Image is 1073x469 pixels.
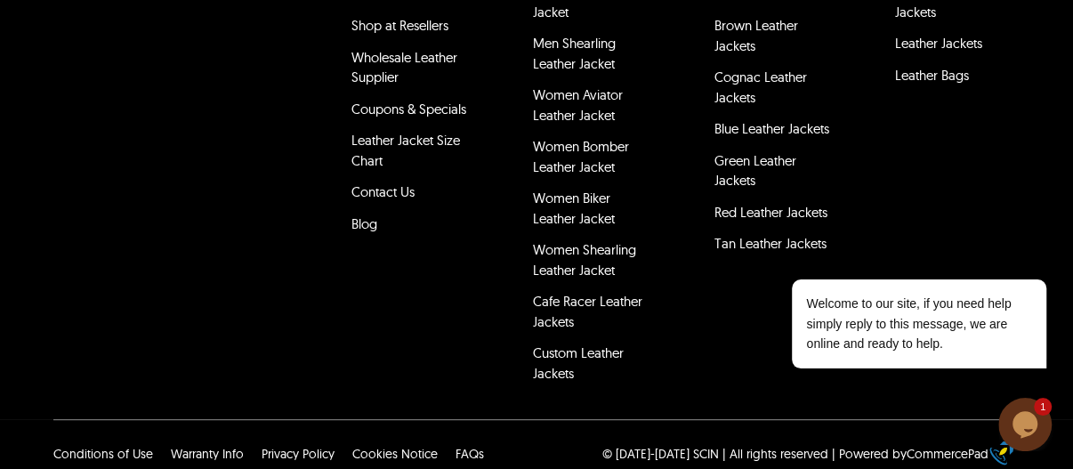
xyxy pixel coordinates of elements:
[602,444,828,462] p: © [DATE]-[DATE] SCIN | All rights reserved
[530,238,649,289] li: Women Shearling Leather Jacket
[530,31,649,83] li: Men Shearling Leather Jacket
[993,436,1018,469] a: eCommerce builder by CommercePad
[895,35,982,52] a: Leather Jackets
[533,35,616,72] a: Men Shearling Leather Jacket
[533,86,623,124] a: Women Aviator Leather Jacket
[714,152,795,190] a: Green Leather Jackets
[349,97,467,129] li: Coupons & Specials
[351,101,466,117] a: Coupons & Specials
[352,445,438,461] a: Cookies Notice
[711,13,829,65] li: Brown Leather Jackets
[714,204,827,221] a: Red Leather Jackets
[349,45,467,97] li: Wholesale Leather Supplier
[351,132,460,169] a: Leather Jacket Size Chart
[711,231,829,263] li: Tan Leather Jackets
[711,200,829,232] li: Red Leather Jackets
[533,190,615,227] a: Women Biker Leather Jacket
[351,183,415,200] a: Contact Us
[533,138,629,175] a: Women Bomber Leather Jacket
[171,445,244,461] a: Warranty Info
[714,120,828,137] a: Blue Leather Jackets
[714,69,806,106] a: Cognac Leather Jackets
[714,235,826,252] a: Tan Leather Jackets
[735,179,1055,389] iframe: chat widget
[533,344,624,382] a: Custom Leather Jackets
[714,17,797,54] a: Brown Leather Jackets
[989,436,1018,465] img: eCommerce builder by CommercePad
[530,186,649,238] li: Women Biker Leather Jacket
[533,241,636,279] a: Women Shearling Leather Jacket
[349,180,467,212] li: Contact Us
[711,65,829,117] li: Cognac Leather Jackets
[530,341,649,392] li: Custom Leather Jackets
[351,215,377,232] a: Blog
[832,444,835,462] div: |
[895,67,969,84] a: Leather Bags
[711,149,829,200] li: Green Leather Jackets
[839,444,988,462] div: Powered by
[711,117,829,149] li: Blue Leather Jackets
[998,398,1055,451] iframe: chat widget
[349,212,467,244] li: Blog
[530,83,649,134] li: Women Aviator Leather Jacket
[262,445,335,461] a: Privacy Policy
[456,445,484,461] a: FAQs
[907,445,988,461] a: CommercePad
[351,49,457,86] a: Wholesale Leather Supplier
[530,289,649,341] li: Cafe Racer Leather Jackets
[351,17,448,34] a: Shop at Resellers
[892,63,1011,95] li: Leather Bags
[53,445,153,461] a: Conditions of Use
[349,128,467,180] li: Leather Jacket Size Chart
[892,31,1011,63] li: Leather Jackets
[533,293,642,330] a: Cafe Racer Leather Jackets
[349,13,467,45] li: Shop at Resellers
[530,134,649,186] li: Women Bomber Leather Jacket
